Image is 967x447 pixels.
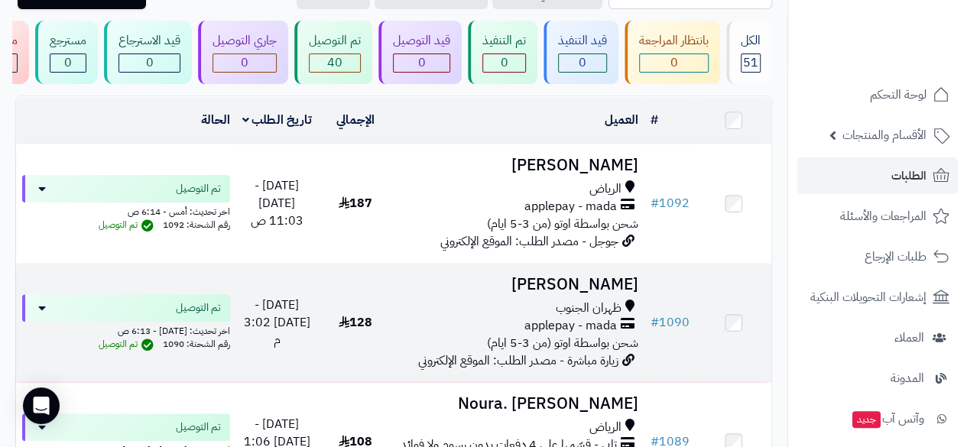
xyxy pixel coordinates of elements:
span: 187 [339,194,372,212]
div: قيد التوصيل [393,32,450,50]
span: الأقسام والمنتجات [842,125,926,146]
a: لوحة التحكم [797,76,958,113]
span: المدونة [891,368,924,389]
a: الطلبات [797,157,958,194]
img: logo-2.png [863,39,952,71]
span: 0 [146,53,154,72]
div: 0 [559,54,606,72]
span: العملاء [894,327,924,348]
a: طلبات الإرجاع [797,238,958,275]
a: العميل [605,111,638,129]
a: #1090 [651,313,690,332]
span: طلبات الإرجاع [865,246,926,267]
div: 0 [213,54,276,72]
span: الرياض [589,180,621,198]
h3: [PERSON_NAME] [399,276,638,293]
a: تم التوصيل 40 [291,21,375,84]
span: # [651,313,659,332]
a: العملاء [797,319,958,356]
span: 0 [418,53,426,72]
div: قيد التنفيذ [558,32,607,50]
span: تم التوصيل [99,218,157,232]
a: تم التنفيذ 0 [465,21,540,84]
span: 0 [64,53,72,72]
a: #1092 [651,194,690,212]
a: تاريخ الطلب [242,111,312,129]
div: Open Intercom Messenger [23,387,60,424]
span: 40 [327,53,342,72]
div: 0 [394,54,449,72]
div: اخر تحديث: [DATE] - 6:13 ص [22,322,230,338]
span: رقم الشحنة: 1090 [163,337,230,351]
span: رقم الشحنة: 1092 [163,218,230,232]
span: 0 [501,53,508,72]
span: تم التوصيل [99,337,157,351]
div: 0 [483,54,525,72]
div: قيد الاسترجاع [118,32,180,50]
div: بانتظار المراجعة [639,32,709,50]
a: قيد التنفيذ 0 [540,21,621,84]
a: قيد التوصيل 0 [375,21,465,84]
span: تم التوصيل [176,181,221,196]
span: المراجعات والأسئلة [840,206,926,227]
span: جوجل - مصدر الطلب: الموقع الإلكتروني [440,232,618,251]
h3: [PERSON_NAME] [399,157,638,174]
div: تم التنفيذ [482,32,526,50]
div: تم التوصيل [309,32,361,50]
div: الكل [741,32,761,50]
span: تم التوصيل [176,300,221,316]
div: 0 [50,54,86,72]
div: جاري التوصيل [213,32,277,50]
a: وآتس آبجديد [797,400,958,437]
span: 128 [339,313,372,332]
h3: Noura. [PERSON_NAME] [399,395,638,413]
span: applepay - mada [524,317,617,335]
a: الكل51 [723,21,775,84]
a: مسترجع 0 [32,21,101,84]
span: 0 [670,53,678,72]
span: 0 [579,53,586,72]
span: 51 [743,53,758,72]
span: إشعارات التحويلات البنكية [810,287,926,308]
span: وآتس آب [851,408,924,429]
span: جديد [852,411,881,428]
span: # [651,194,659,212]
a: المراجعات والأسئلة [797,198,958,235]
span: [DATE] - [DATE] 11:03 ص [251,177,303,230]
a: إشعارات التحويلات البنكية [797,279,958,316]
span: شحن بواسطة اوتو (من 3-5 ايام) [487,334,638,352]
div: اخر تحديث: أمس - 6:14 ص [22,202,230,219]
div: 0 [119,54,180,72]
div: مسترجع [50,32,86,50]
span: شحن بواسطة اوتو (من 3-5 ايام) [487,215,638,233]
a: بانتظار المراجعة 0 [621,21,723,84]
div: 0 [640,54,708,72]
div: 40 [310,54,360,72]
a: المدونة [797,360,958,397]
a: جاري التوصيل 0 [195,21,291,84]
span: [DATE] - [DATE] 3:02 م [244,296,310,349]
span: تم التوصيل [176,419,221,435]
span: زيارة مباشرة - مصدر الطلب: الموقع الإلكتروني [418,351,618,370]
a: # [651,111,658,129]
span: الطلبات [891,165,926,186]
span: الرياض [589,419,621,436]
a: الحالة [201,111,230,129]
span: 0 [241,53,248,72]
a: الإجمالي [336,111,375,129]
a: قيد الاسترجاع 0 [101,21,195,84]
span: ظهران الجنوب [556,300,621,317]
span: لوحة التحكم [870,84,926,105]
span: applepay - mada [524,198,617,215]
